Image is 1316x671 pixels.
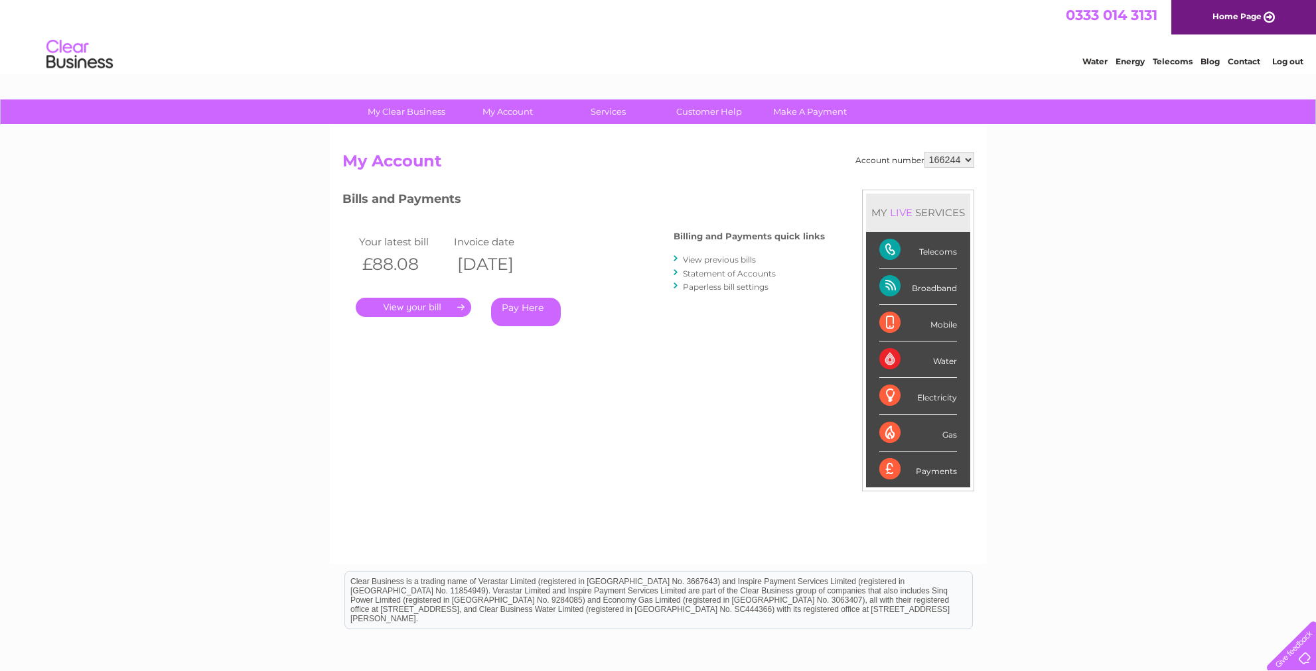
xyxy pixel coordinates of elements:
[1082,56,1108,66] a: Water
[866,194,970,231] div: MY SERVICES
[352,99,461,124] a: My Clear Business
[879,341,957,378] div: Water
[553,99,663,124] a: Services
[491,298,561,326] a: Pay Here
[755,99,865,124] a: Make A Payment
[1153,56,1193,66] a: Telecoms
[1272,56,1303,66] a: Log out
[451,233,546,251] td: Invoice date
[683,255,756,265] a: View previous bills
[1228,56,1260,66] a: Contact
[356,298,471,317] a: .
[683,282,768,292] a: Paperless bill settings
[342,190,825,213] h3: Bills and Payments
[451,251,546,278] th: [DATE]
[345,7,972,64] div: Clear Business is a trading name of Verastar Limited (registered in [GEOGRAPHIC_DATA] No. 3667643...
[654,99,764,124] a: Customer Help
[879,415,957,452] div: Gas
[879,232,957,269] div: Telecoms
[683,269,776,278] a: Statement of Accounts
[46,34,113,75] img: logo.png
[1116,56,1145,66] a: Energy
[879,452,957,487] div: Payments
[453,99,562,124] a: My Account
[356,233,451,251] td: Your latest bill
[887,206,915,219] div: LIVE
[356,251,451,278] th: £88.08
[1201,56,1220,66] a: Blog
[879,378,957,414] div: Electricity
[1066,7,1157,23] a: 0333 014 3131
[879,269,957,305] div: Broadband
[342,152,974,177] h2: My Account
[879,305,957,341] div: Mobile
[674,231,825,241] h4: Billing and Payments quick links
[855,152,974,168] div: Account number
